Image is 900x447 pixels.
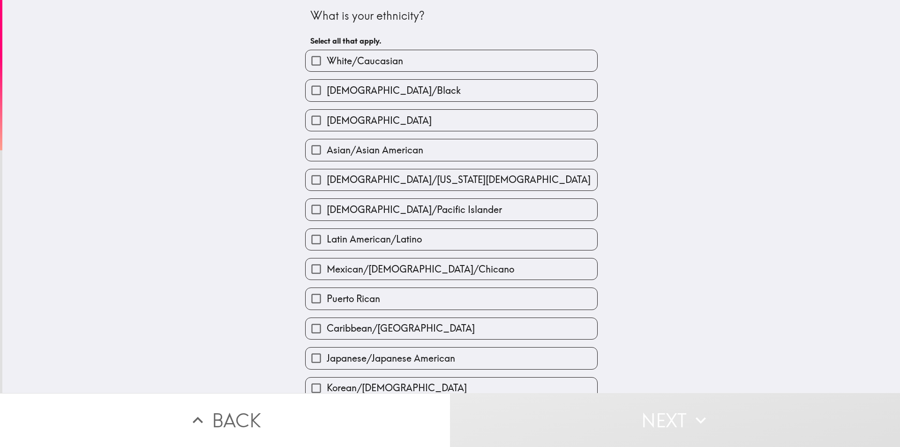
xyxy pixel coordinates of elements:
[327,322,475,335] span: Caribbean/[GEOGRAPHIC_DATA]
[306,318,597,339] button: Caribbean/[GEOGRAPHIC_DATA]
[327,203,502,216] span: [DEMOGRAPHIC_DATA]/Pacific Islander
[306,229,597,250] button: Latin American/Latino
[327,54,403,68] span: White/Caucasian
[306,258,597,280] button: Mexican/[DEMOGRAPHIC_DATA]/Chicano
[327,173,591,186] span: [DEMOGRAPHIC_DATA]/[US_STATE][DEMOGRAPHIC_DATA]
[450,393,900,447] button: Next
[306,348,597,369] button: Japanese/Japanese American
[306,110,597,131] button: [DEMOGRAPHIC_DATA]
[306,378,597,399] button: Korean/[DEMOGRAPHIC_DATA]
[306,80,597,101] button: [DEMOGRAPHIC_DATA]/Black
[327,352,455,365] span: Japanese/Japanese American
[306,199,597,220] button: [DEMOGRAPHIC_DATA]/Pacific Islander
[327,292,380,305] span: Puerto Rican
[306,288,597,309] button: Puerto Rican
[327,144,423,157] span: Asian/Asian American
[306,139,597,160] button: Asian/Asian American
[327,381,467,394] span: Korean/[DEMOGRAPHIC_DATA]
[327,114,432,127] span: [DEMOGRAPHIC_DATA]
[306,169,597,190] button: [DEMOGRAPHIC_DATA]/[US_STATE][DEMOGRAPHIC_DATA]
[306,50,597,71] button: White/Caucasian
[310,36,592,46] h6: Select all that apply.
[327,263,514,276] span: Mexican/[DEMOGRAPHIC_DATA]/Chicano
[327,84,461,97] span: [DEMOGRAPHIC_DATA]/Black
[310,8,592,24] div: What is your ethnicity?
[327,233,422,246] span: Latin American/Latino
